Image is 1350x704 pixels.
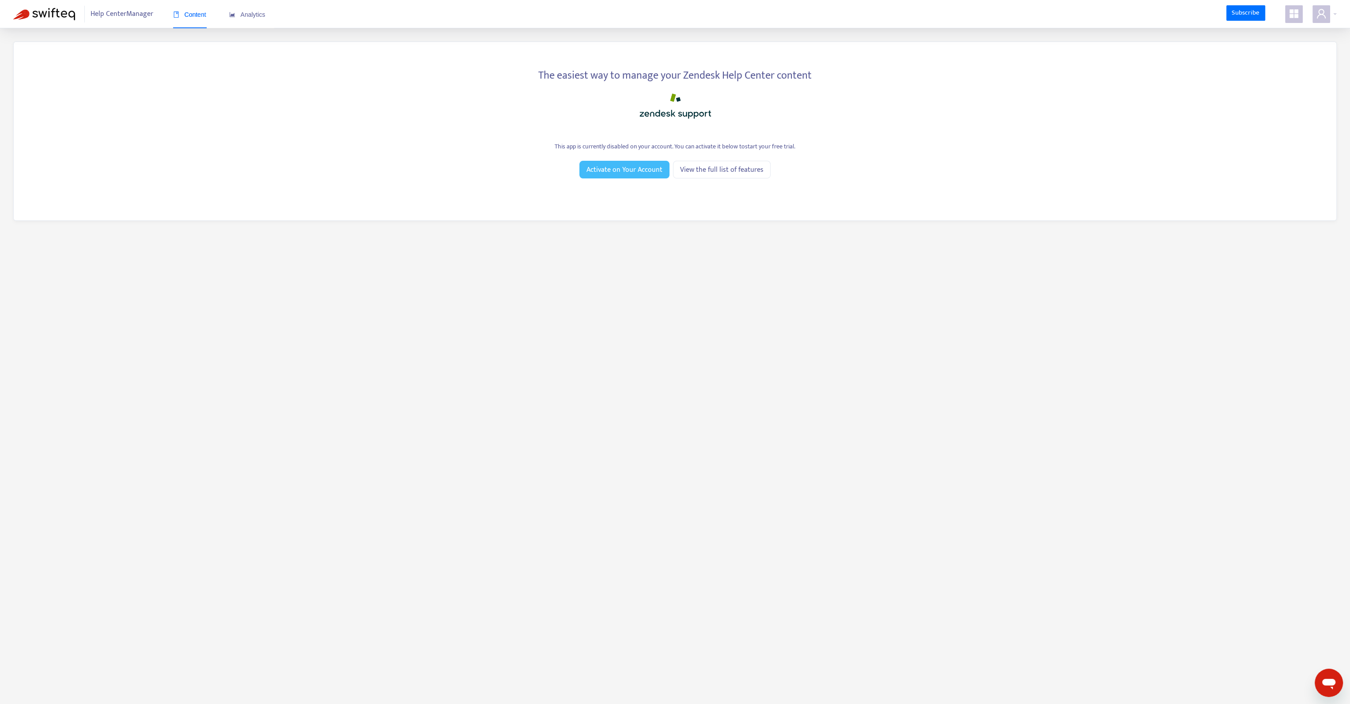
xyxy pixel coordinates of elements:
[680,164,764,175] span: View the full list of features
[1226,5,1265,21] a: Subscribe
[673,161,771,178] a: View the full list of features
[173,11,206,18] span: Content
[1289,8,1299,19] span: appstore
[1316,8,1327,19] span: user
[13,8,75,20] img: Swifteq
[27,142,1323,151] div: This app is currently disabled on your account. You can activate it below to start your free trial .
[229,11,265,18] span: Analytics
[1315,669,1343,697] iframe: Bouton de lancement de la fenêtre de messagerie
[586,164,662,175] span: Activate on Your Account
[229,11,235,18] span: area-chart
[27,64,1323,83] div: The easiest way to manage your Zendesk Help Center content
[91,6,153,23] span: Help Center Manager
[173,11,179,18] span: book
[631,90,719,122] img: zendesk_support_logo.png
[579,161,669,178] button: Activate on Your Account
